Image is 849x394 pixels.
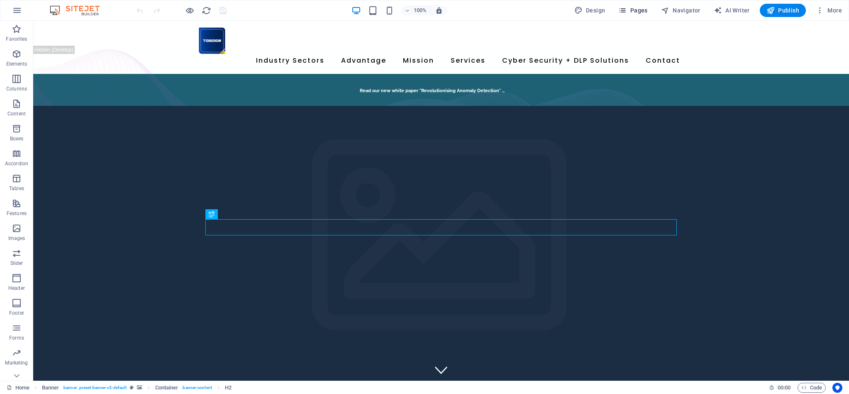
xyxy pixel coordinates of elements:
[202,6,211,15] i: Reload page
[760,4,806,17] button: Publish
[5,160,28,167] p: Accordion
[9,310,24,316] p: Footer
[62,383,127,393] span: . banner .preset-banner-v3-default
[42,383,59,393] span: Click to select. Double-click to edit
[783,384,785,391] span: :
[130,385,134,390] i: This element is a customizable preset
[225,383,232,393] span: Click to select. Double-click to edit
[571,4,609,17] button: Design
[710,4,753,17] button: AI Writer
[10,135,24,142] p: Boxes
[10,260,23,267] p: Slider
[48,5,110,15] img: Editor Logo
[658,4,704,17] button: Navigator
[8,235,25,242] p: Images
[832,383,842,393] button: Usercentrics
[769,383,791,393] h6: Session time
[6,86,27,92] p: Columns
[155,383,178,393] span: Click to select. Double-click to edit
[435,7,443,14] i: On resize automatically adjust zoom level to fit chosen device.
[766,6,799,15] span: Publish
[618,6,647,15] span: Pages
[414,5,427,15] h6: 100%
[798,383,826,393] button: Code
[812,4,845,17] button: More
[7,210,27,217] p: Features
[801,383,822,393] span: Code
[42,383,232,393] nav: breadcrumb
[5,360,28,366] p: Marketing
[778,383,790,393] span: 00 00
[816,6,842,15] span: More
[714,6,750,15] span: AI Writer
[401,5,431,15] button: 100%
[8,285,25,291] p: Header
[181,383,212,393] span: . banner-content
[185,5,195,15] button: Click here to leave preview mode and continue editing
[574,6,605,15] span: Design
[7,110,26,117] p: Content
[6,61,27,67] p: Elements
[661,6,700,15] span: Navigator
[7,383,29,393] a: Click to cancel selection. Double-click to open Pages
[6,36,27,42] p: Favorites
[9,335,24,341] p: Forms
[137,385,142,390] i: This element contains a background
[615,4,651,17] button: Pages
[9,185,24,192] p: Tables
[201,5,211,15] button: reload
